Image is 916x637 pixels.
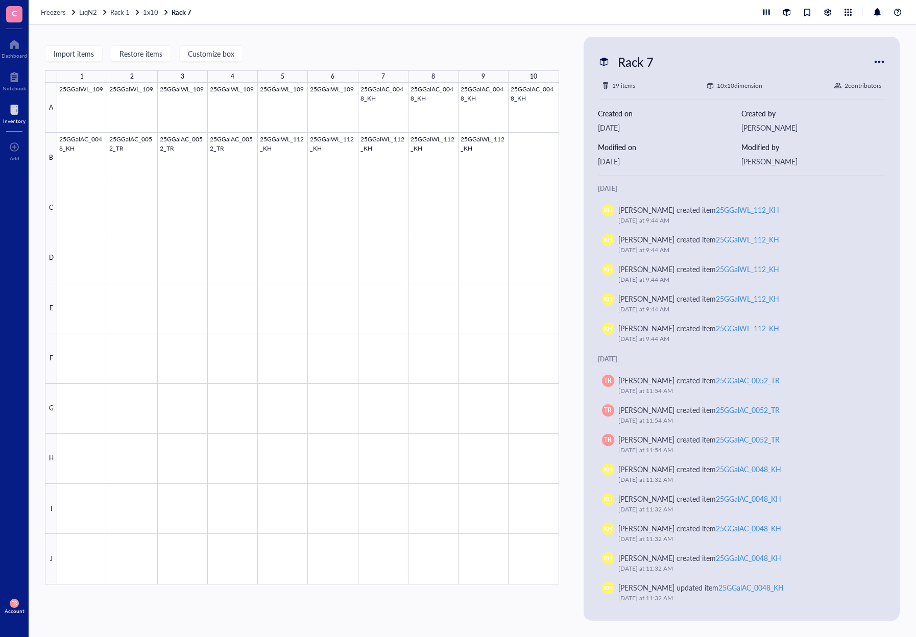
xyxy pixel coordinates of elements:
[618,375,780,386] div: [PERSON_NAME] created item
[598,354,885,364] div: [DATE]
[179,45,243,62] button: Customize box
[604,406,612,415] span: TR
[281,70,284,83] div: 5
[10,155,19,161] div: Add
[143,7,158,17] span: 1x10
[598,459,885,489] a: KH[PERSON_NAME] created item25GGalAC_0048_KH[DATE] at 11:32 AM
[45,434,57,484] div: H
[3,69,26,91] a: Notebook
[618,386,873,396] div: [DATE] at 11:54 AM
[598,289,885,318] a: KH[PERSON_NAME] created item25GGalWL_112_KH[DATE] at 9:44 AM
[604,435,612,445] span: TR
[188,50,234,58] span: Customize box
[718,582,784,593] div: 25GGalAC_0048_KH
[431,70,435,83] div: 8
[2,53,27,59] div: Dashboard
[604,554,612,563] span: KH
[79,8,108,17] a: LiqN2
[618,434,780,445] div: [PERSON_NAME] created item
[618,593,873,603] div: [DATE] at 11:32 AM
[604,584,612,593] span: KH
[598,318,885,348] a: KH[PERSON_NAME] created item25GGalWL_112_KH[DATE] at 9:44 AM
[618,534,873,544] div: [DATE] at 11:32 AM
[598,430,885,459] a: TR[PERSON_NAME] created item25GGalAC_0052_TR[DATE] at 11:54 AM
[110,8,170,17] a: Rack 11x10
[598,200,885,230] a: KH[PERSON_NAME] created item25GGalWL_112_KH[DATE] at 9:44 AM
[716,464,781,474] div: 25GGalAC_0048_KH
[604,236,612,244] span: KH
[741,141,885,153] div: Modified by
[618,204,779,215] div: [PERSON_NAME] created item
[604,206,612,215] span: KH
[381,70,385,83] div: 7
[598,548,885,578] a: KH[PERSON_NAME] created item25GGalAC_0048_KH[DATE] at 11:32 AM
[598,122,742,133] div: [DATE]
[741,108,885,119] div: Created by
[618,275,873,285] div: [DATE] at 9:44 AM
[741,122,885,133] div: [PERSON_NAME]
[481,70,485,83] div: 9
[598,371,885,400] a: TR[PERSON_NAME] created item25GGalAC_0052_TR[DATE] at 11:54 AM
[716,553,781,563] div: 25GGalAC_0048_KH
[45,333,57,383] div: F
[618,445,873,455] div: [DATE] at 11:54 AM
[45,484,57,534] div: I
[80,70,84,83] div: 1
[45,45,103,62] button: Import items
[45,183,57,233] div: C
[3,85,26,91] div: Notebook
[716,323,779,333] div: 25GGalWL_112_KH
[111,45,171,62] button: Restore items
[618,523,781,534] div: [PERSON_NAME] created item
[41,8,77,17] a: Freezers
[618,234,779,245] div: [PERSON_NAME] created item
[618,304,873,314] div: [DATE] at 9:44 AM
[598,108,742,119] div: Created on
[618,404,780,415] div: [PERSON_NAME] created item
[12,601,17,606] span: TR
[5,608,25,614] div: Account
[618,293,779,304] div: [PERSON_NAME] created item
[716,523,781,533] div: 25GGalAC_0048_KH
[604,295,612,304] span: KH
[45,283,57,333] div: E
[45,384,57,434] div: G
[110,7,130,17] span: Rack 1
[618,415,873,426] div: [DATE] at 11:54 AM
[716,405,780,415] div: 25GGalAC_0052_TR
[716,234,779,244] div: 25GGalWL_112_KH
[79,7,97,17] span: LiqN2
[716,375,780,385] div: 25GGalAC_0052_TR
[598,489,885,519] a: KH[PERSON_NAME] created item25GGalAC_0048_KH[DATE] at 11:32 AM
[618,563,873,574] div: [DATE] at 11:32 AM
[618,245,873,255] div: [DATE] at 9:44 AM
[598,578,885,607] a: KH[PERSON_NAME] updated item25GGalAC_0048_KH[DATE] at 11:32 AM
[618,582,784,593] div: [PERSON_NAME] updated item
[41,7,66,17] span: Freezers
[598,400,885,430] a: TR[PERSON_NAME] created item25GGalAC_0052_TR[DATE] at 11:54 AM
[845,81,881,91] div: 2 contributor s
[618,263,779,275] div: [PERSON_NAME] created item
[12,7,17,19] span: C
[618,463,781,475] div: [PERSON_NAME] created item
[598,519,885,548] a: KH[PERSON_NAME] created item25GGalAC_0048_KH[DATE] at 11:32 AM
[618,552,781,563] div: [PERSON_NAME] created item
[172,8,194,17] a: Rack 7
[598,141,742,153] div: Modified on
[530,70,537,83] div: 10
[741,156,885,167] div: [PERSON_NAME]
[181,70,184,83] div: 3
[604,376,612,385] span: TR
[716,205,779,215] div: 25GGalWL_112_KH
[54,50,94,58] span: Import items
[613,51,658,72] div: Rack 7
[604,265,612,274] span: KH
[3,102,26,124] a: Inventory
[604,495,612,504] span: KH
[2,36,27,59] a: Dashboard
[618,323,779,334] div: [PERSON_NAME] created item
[618,475,873,485] div: [DATE] at 11:32 AM
[618,504,873,514] div: [DATE] at 11:32 AM
[716,494,781,504] div: 25GGalAC_0048_KH
[604,465,612,474] span: KH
